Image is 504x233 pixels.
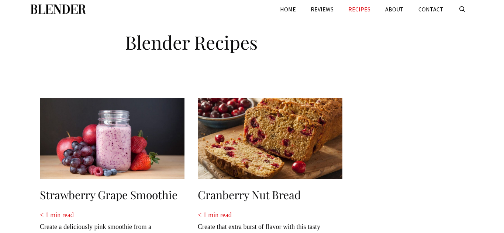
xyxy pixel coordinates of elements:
[40,211,49,219] span: < 1
[36,26,346,55] h1: Blender Recipes
[208,211,231,219] span: min read
[198,187,301,202] a: Cranberry Nut Bread
[198,211,207,219] span: < 1
[40,187,177,202] a: Strawberry Grape Smoothie
[50,211,73,219] span: min read
[40,98,184,179] img: Strawberry Grape Smoothie
[198,98,342,179] img: Cranberry Nut Bread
